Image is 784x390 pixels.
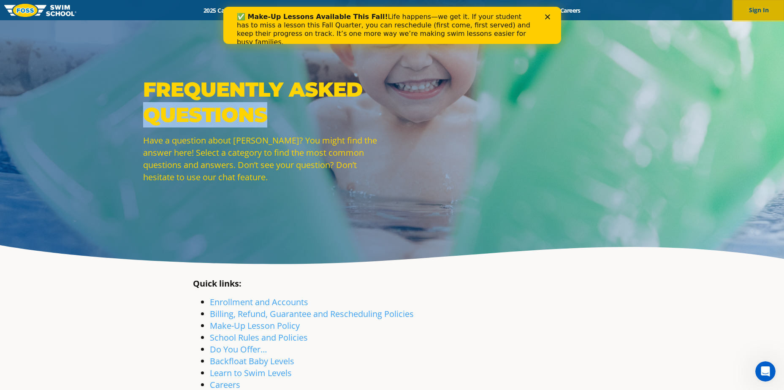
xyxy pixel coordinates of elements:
[322,8,330,13] div: Close
[223,7,561,44] iframe: Intercom live chat banner
[526,6,553,14] a: Blog
[755,361,776,382] iframe: Intercom live chat
[249,6,285,14] a: Schools
[196,6,249,14] a: 2025 Calendar
[210,308,414,320] a: Billing, Refund, Guarantee and Rescheduling Policies
[437,6,526,14] a: Swim Like [PERSON_NAME]
[193,278,241,289] strong: Quick links:
[358,6,437,14] a: About [PERSON_NAME]
[210,355,294,367] a: Backfloat Baby Levels
[143,134,388,183] p: Have a question about [PERSON_NAME]? You might find the answer here! Select a category to find th...
[210,320,300,331] a: Make-Up Lesson Policy
[285,6,358,14] a: Swim Path® Program
[210,332,308,343] a: School Rules and Policies
[210,367,292,379] a: Learn to Swim Levels
[14,6,311,40] div: Life happens—we get it. If your student has to miss a lesson this Fall Quarter, you can reschedul...
[553,6,588,14] a: Careers
[143,77,388,127] p: Frequently Asked Questions
[210,296,308,308] a: Enrollment and Accounts
[14,6,165,14] b: ✅ Make-Up Lessons Available This Fall!
[210,344,267,355] a: Do You Offer…
[4,4,76,17] img: FOSS Swim School Logo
